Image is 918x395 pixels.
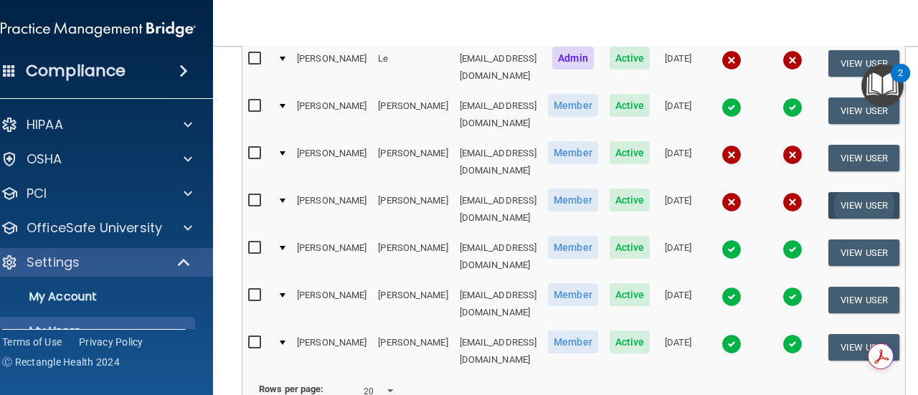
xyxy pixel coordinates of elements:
[291,44,372,91] td: [PERSON_NAME]
[27,219,162,237] p: OfficeSafe University
[828,97,899,124] button: View User
[610,141,650,164] span: Active
[454,91,543,138] td: [EMAIL_ADDRESS][DOMAIN_NAME]
[610,236,650,259] span: Active
[721,239,742,260] img: tick.e7d51cea.svg
[610,94,650,117] span: Active
[372,280,453,328] td: [PERSON_NAME]
[846,296,901,351] iframe: Drift Widget Chat Controller
[79,335,143,349] a: Privacy Policy
[610,47,650,70] span: Active
[454,233,543,280] td: [EMAIL_ADDRESS][DOMAIN_NAME]
[454,328,543,374] td: [EMAIL_ADDRESS][DOMAIN_NAME]
[1,151,192,168] a: OSHA
[782,287,803,307] img: tick.e7d51cea.svg
[548,94,598,117] span: Member
[372,328,453,374] td: [PERSON_NAME]
[610,189,650,211] span: Active
[454,138,543,186] td: [EMAIL_ADDRESS][DOMAIN_NAME]
[1,185,192,202] a: PCI
[552,47,594,70] span: Admin
[656,138,701,186] td: [DATE]
[656,280,701,328] td: [DATE]
[721,334,742,354] img: tick.e7d51cea.svg
[291,138,372,186] td: [PERSON_NAME]
[898,73,903,92] div: 2
[1,254,191,271] a: Settings
[656,91,701,138] td: [DATE]
[1,219,192,237] a: OfficeSafe University
[656,44,701,91] td: [DATE]
[610,283,650,306] span: Active
[721,287,742,307] img: tick.e7d51cea.svg
[548,330,598,353] span: Member
[610,330,650,353] span: Active
[454,44,543,91] td: [EMAIL_ADDRESS][DOMAIN_NAME]
[782,192,803,212] img: cross.ca9f0e7f.svg
[782,145,803,165] img: cross.ca9f0e7f.svg
[548,283,598,306] span: Member
[372,233,453,280] td: [PERSON_NAME]
[721,50,742,70] img: cross.ca9f0e7f.svg
[372,91,453,138] td: [PERSON_NAME]
[782,334,803,354] img: tick.e7d51cea.svg
[454,280,543,328] td: [EMAIL_ADDRESS][DOMAIN_NAME]
[721,192,742,212] img: cross.ca9f0e7f.svg
[782,97,803,118] img: tick.e7d51cea.svg
[27,151,62,168] p: OSHA
[828,334,899,361] button: View User
[828,239,899,266] button: View User
[26,61,126,81] h4: Compliance
[721,97,742,118] img: tick.e7d51cea.svg
[828,287,899,313] button: View User
[259,384,323,394] b: Rows per page:
[828,192,899,219] button: View User
[782,239,803,260] img: tick.e7d51cea.svg
[548,236,598,259] span: Member
[1,116,192,133] a: HIPAA
[782,50,803,70] img: cross.ca9f0e7f.svg
[656,186,701,233] td: [DATE]
[828,145,899,171] button: View User
[291,328,372,374] td: [PERSON_NAME]
[291,91,372,138] td: [PERSON_NAME]
[2,335,62,349] a: Terms of Use
[548,141,598,164] span: Member
[656,233,701,280] td: [DATE]
[1,15,196,44] img: PMB logo
[291,280,372,328] td: [PERSON_NAME]
[2,355,120,369] span: Ⓒ Rectangle Health 2024
[291,186,372,233] td: [PERSON_NAME]
[27,116,63,133] p: HIPAA
[372,186,453,233] td: [PERSON_NAME]
[721,145,742,165] img: cross.ca9f0e7f.svg
[454,186,543,233] td: [EMAIL_ADDRESS][DOMAIN_NAME]
[548,189,598,211] span: Member
[291,233,372,280] td: [PERSON_NAME]
[828,50,899,77] button: View User
[27,254,80,271] p: Settings
[861,65,904,107] button: Open Resource Center, 2 new notifications
[372,44,453,91] td: Le
[27,185,47,202] p: PCI
[656,328,701,374] td: [DATE]
[372,138,453,186] td: [PERSON_NAME]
